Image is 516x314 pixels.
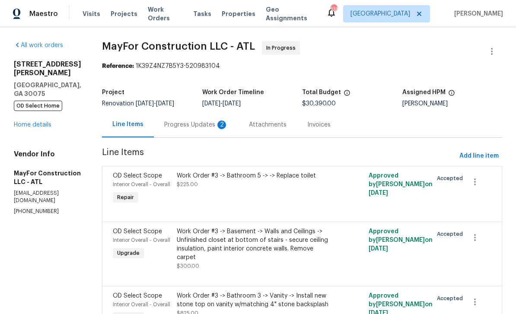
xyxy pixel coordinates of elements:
[307,121,331,129] div: Invoices
[102,148,456,164] span: Line Items
[451,10,503,18] span: [PERSON_NAME]
[148,5,183,22] span: Work Orders
[369,190,388,196] span: [DATE]
[14,101,62,111] span: OD Select Home
[102,62,502,70] div: 1K39Z4NZ7B5Y3-520983104
[302,89,341,95] h5: Total Budget
[437,230,466,238] span: Accepted
[14,190,81,204] p: [EMAIL_ADDRESS][DOMAIN_NAME]
[14,42,63,48] a: All work orders
[369,173,433,196] span: Approved by [PERSON_NAME] on
[114,249,143,257] span: Upgrade
[456,148,502,164] button: Add line item
[102,41,255,51] span: MayFor Construction LLC - ATL
[249,121,287,129] div: Attachments
[222,10,255,18] span: Properties
[402,101,503,107] div: [PERSON_NAME]
[448,89,455,101] span: The hpm assigned to this work order.
[202,101,241,107] span: -
[114,193,137,202] span: Repair
[113,182,170,187] span: Interior Overall - Overall
[177,292,331,309] div: Work Order #3 -> Bathroom 3 -> Vanity -> Install new stone top on vanity w/matching 4" stone back...
[223,101,241,107] span: [DATE]
[113,228,162,235] span: OD Select Scope
[193,11,211,17] span: Tasks
[217,121,226,129] div: 2
[14,208,81,215] p: [PHONE_NUMBER]
[202,89,264,95] h5: Work Order Timeline
[102,101,174,107] span: Renovation
[136,101,174,107] span: -
[136,101,154,107] span: [DATE]
[369,228,433,252] span: Approved by [PERSON_NAME] on
[302,101,336,107] span: $30,390.00
[14,169,81,186] h5: MayFor Construction LLC - ATL
[202,101,220,107] span: [DATE]
[459,151,499,162] span: Add line item
[437,294,466,303] span: Accepted
[266,5,316,22] span: Geo Assignments
[113,293,162,299] span: OD Select Scope
[113,302,170,307] span: Interior Overall - Overall
[83,10,100,18] span: Visits
[29,10,58,18] span: Maestro
[14,60,81,77] h2: [STREET_ADDRESS][PERSON_NAME]
[102,63,134,69] b: Reference:
[402,89,446,95] h5: Assigned HPM
[266,44,299,52] span: In Progress
[14,122,51,128] a: Home details
[156,101,174,107] span: [DATE]
[113,238,170,243] span: Interior Overall - Overall
[111,10,137,18] span: Projects
[331,5,337,14] div: 135
[14,150,81,159] h4: Vendor Info
[177,263,199,269] span: $300.00
[102,89,124,95] h5: Project
[177,171,331,180] div: Work Order #3 -> Bathroom 5 -> -> Replace toilet
[350,10,410,18] span: [GEOGRAPHIC_DATA]
[437,174,466,183] span: Accepted
[113,173,162,179] span: OD Select Scope
[177,182,198,187] span: $225.00
[14,81,81,98] h5: [GEOGRAPHIC_DATA], GA 30075
[164,121,228,129] div: Progress Updates
[112,120,143,129] div: Line Items
[344,89,350,101] span: The total cost of line items that have been proposed by Opendoor. This sum includes line items th...
[369,246,388,252] span: [DATE]
[177,227,331,262] div: Work Order #3 -> Basement -> Walls and Ceilings -> Unfinished closet at bottom of stairs - secure...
